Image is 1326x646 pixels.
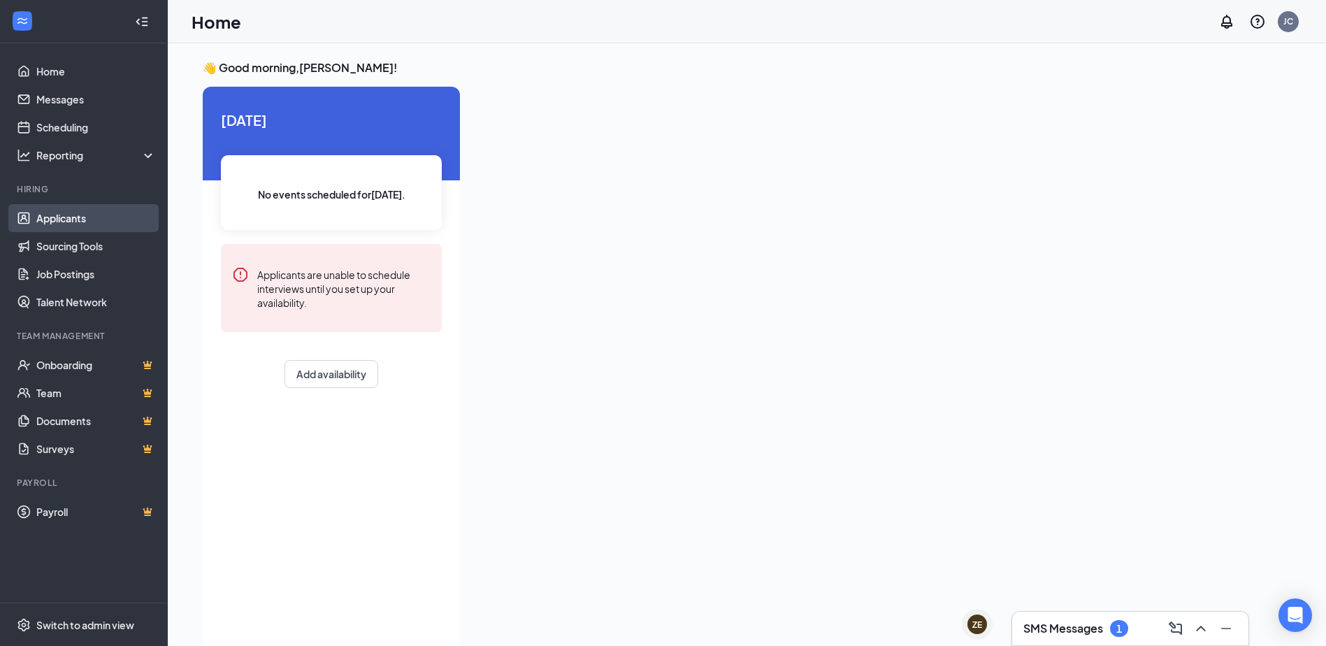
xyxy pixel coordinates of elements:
svg: Minimize [1218,620,1234,637]
div: 1 [1116,623,1122,635]
button: ChevronUp [1190,617,1212,640]
span: No events scheduled for [DATE] . [258,187,405,202]
div: Switch to admin view [36,618,134,632]
svg: QuestionInfo [1249,13,1266,30]
h1: Home [192,10,241,34]
a: Scheduling [36,113,156,141]
a: Messages [36,85,156,113]
svg: Error [232,266,249,283]
a: Applicants [36,204,156,232]
a: PayrollCrown [36,498,156,526]
div: ZE [972,619,982,631]
svg: ComposeMessage [1167,620,1184,637]
button: ComposeMessage [1165,617,1187,640]
button: Add availability [284,360,378,388]
svg: ChevronUp [1192,620,1209,637]
h3: SMS Messages [1023,621,1103,636]
button: Minimize [1215,617,1237,640]
div: Applicants are unable to schedule interviews until you set up your availability. [257,266,431,310]
a: Sourcing Tools [36,232,156,260]
a: TeamCrown [36,379,156,407]
a: Talent Network [36,288,156,316]
a: OnboardingCrown [36,351,156,379]
svg: Settings [17,618,31,632]
h3: 👋 Good morning, [PERSON_NAME] ! [203,60,1254,76]
a: DocumentsCrown [36,407,156,435]
a: SurveysCrown [36,435,156,463]
span: [DATE] [221,109,442,131]
div: Reporting [36,148,157,162]
a: Job Postings [36,260,156,288]
svg: Collapse [135,15,149,29]
svg: Analysis [17,148,31,162]
div: Payroll [17,477,153,489]
div: Hiring [17,183,153,195]
svg: WorkstreamLogo [15,14,29,28]
div: Team Management [17,330,153,342]
div: JC [1283,15,1293,27]
a: Home [36,57,156,85]
div: Open Intercom Messenger [1278,598,1312,632]
svg: Notifications [1218,13,1235,30]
